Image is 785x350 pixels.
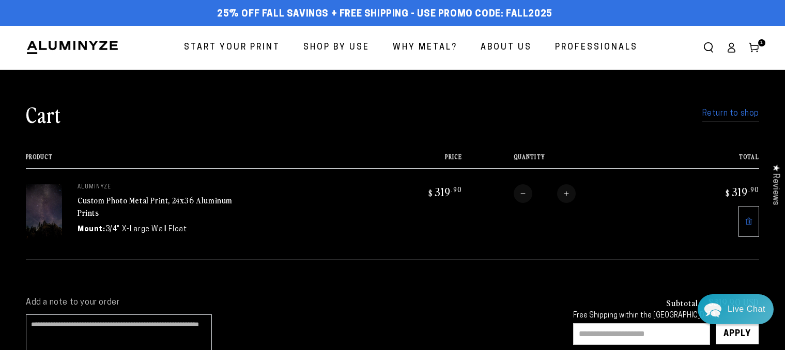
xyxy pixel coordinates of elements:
sup: .90 [748,185,759,194]
h1: Cart [26,101,61,128]
span: 1 [760,39,763,46]
img: Aluminyze [26,40,119,55]
dd: 3/4" X-Large Wall Float [105,224,187,235]
dt: Mount: [78,224,105,235]
span: $ [428,188,433,198]
th: Price [371,153,462,168]
a: Shop By Use [296,34,377,61]
div: Click to open Judge.me floating reviews tab [765,156,785,213]
a: Start Your Print [176,34,288,61]
p: Aluminyze [78,184,233,190]
label: Add a note to your order [26,297,552,308]
span: Why Metal? [393,40,457,55]
span: Start Your Print [184,40,280,55]
bdi: 319 [724,184,759,199]
a: Return to shop [702,106,759,121]
a: Why Metal? [385,34,465,61]
th: Total [668,153,759,168]
a: Custom Photo Metal Print, 24x36 Aluminum Prints [78,194,233,219]
th: Product [26,153,371,168]
div: Apply [724,324,751,344]
div: Free Shipping within the [GEOGRAPHIC_DATA] [573,312,759,321]
bdi: 319 [427,184,462,199]
span: Professionals [555,40,638,55]
a: Professionals [547,34,645,61]
span: About Us [481,40,532,55]
h3: Subtotal [666,298,698,307]
sup: .90 [451,185,462,194]
span: 25% off FALL Savings + Free Shipping - Use Promo Code: FALL2025 [217,9,552,20]
img: 24"x36" Rectangle White Glossy Aluminyzed Photo [26,184,62,238]
span: Shop By Use [303,40,370,55]
a: Remove 24"x36" Rectangle White Glossy Aluminyzed Photo [738,206,759,237]
div: Contact Us Directly [728,294,765,324]
summary: Search our site [697,36,720,59]
a: About Us [473,34,540,61]
input: Quantity for Custom Photo Metal Print, 24x36 Aluminum Prints [532,184,557,203]
span: $ [726,188,730,198]
th: Quantity [462,153,668,168]
div: Chat widget toggle [698,294,774,324]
